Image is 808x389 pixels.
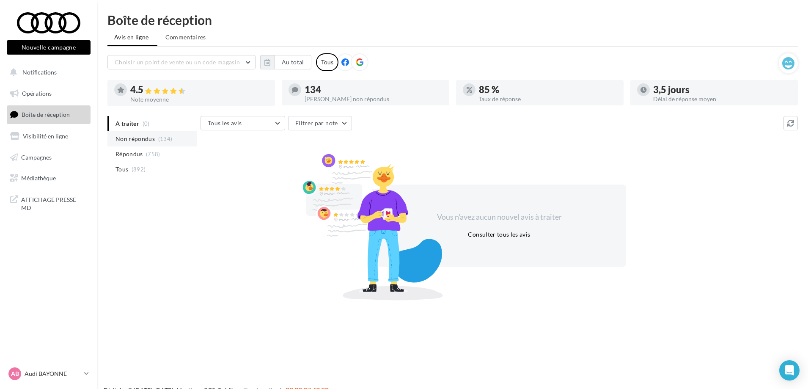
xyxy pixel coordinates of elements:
span: Non répondus [115,135,155,143]
div: 3,5 jours [653,85,791,94]
span: Répondus [115,150,143,158]
a: Boîte de réception [5,105,92,124]
span: Tous [115,165,128,174]
span: (134) [158,135,173,142]
div: 85 % [479,85,617,94]
div: Vous n'avez aucun nouvel avis à traiter [426,212,572,223]
span: Boîte de réception [22,111,70,118]
span: Choisir un point de vente ou un code magasin [115,58,240,66]
div: Tous [316,53,338,71]
span: AB [11,370,19,378]
button: Notifications [5,63,89,81]
div: Open Intercom Messenger [779,360,800,381]
a: Campagnes [5,149,92,166]
span: Tous les avis [208,119,242,127]
div: Note moyenne [130,97,268,102]
div: [PERSON_NAME] non répondus [305,96,442,102]
button: Au total [260,55,311,69]
a: Opérations [5,85,92,102]
div: Taux de réponse [479,96,617,102]
a: AB Audi BAYONNE [7,366,91,382]
a: Visibilité en ligne [5,127,92,145]
span: Notifications [22,69,57,76]
a: Médiathèque [5,169,92,187]
span: Opérations [22,90,52,97]
a: AFFICHAGE PRESSE MD [5,190,92,215]
button: Filtrer par note [288,116,352,130]
div: 134 [305,85,442,94]
span: (758) [146,151,160,157]
button: Nouvelle campagne [7,40,91,55]
div: 4.5 [130,85,268,95]
span: Visibilité en ligne [23,132,68,140]
button: Tous les avis [201,116,285,130]
span: Commentaires [165,33,206,41]
button: Au total [275,55,311,69]
button: Choisir un point de vente ou un code magasin [107,55,256,69]
button: Consulter tous les avis [464,229,533,240]
span: Médiathèque [21,174,56,182]
span: AFFICHAGE PRESSE MD [21,194,87,212]
span: Campagnes [21,153,52,160]
div: Délai de réponse moyen [653,96,791,102]
p: Audi BAYONNE [25,370,81,378]
div: Boîte de réception [107,14,798,26]
span: (892) [132,166,146,173]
